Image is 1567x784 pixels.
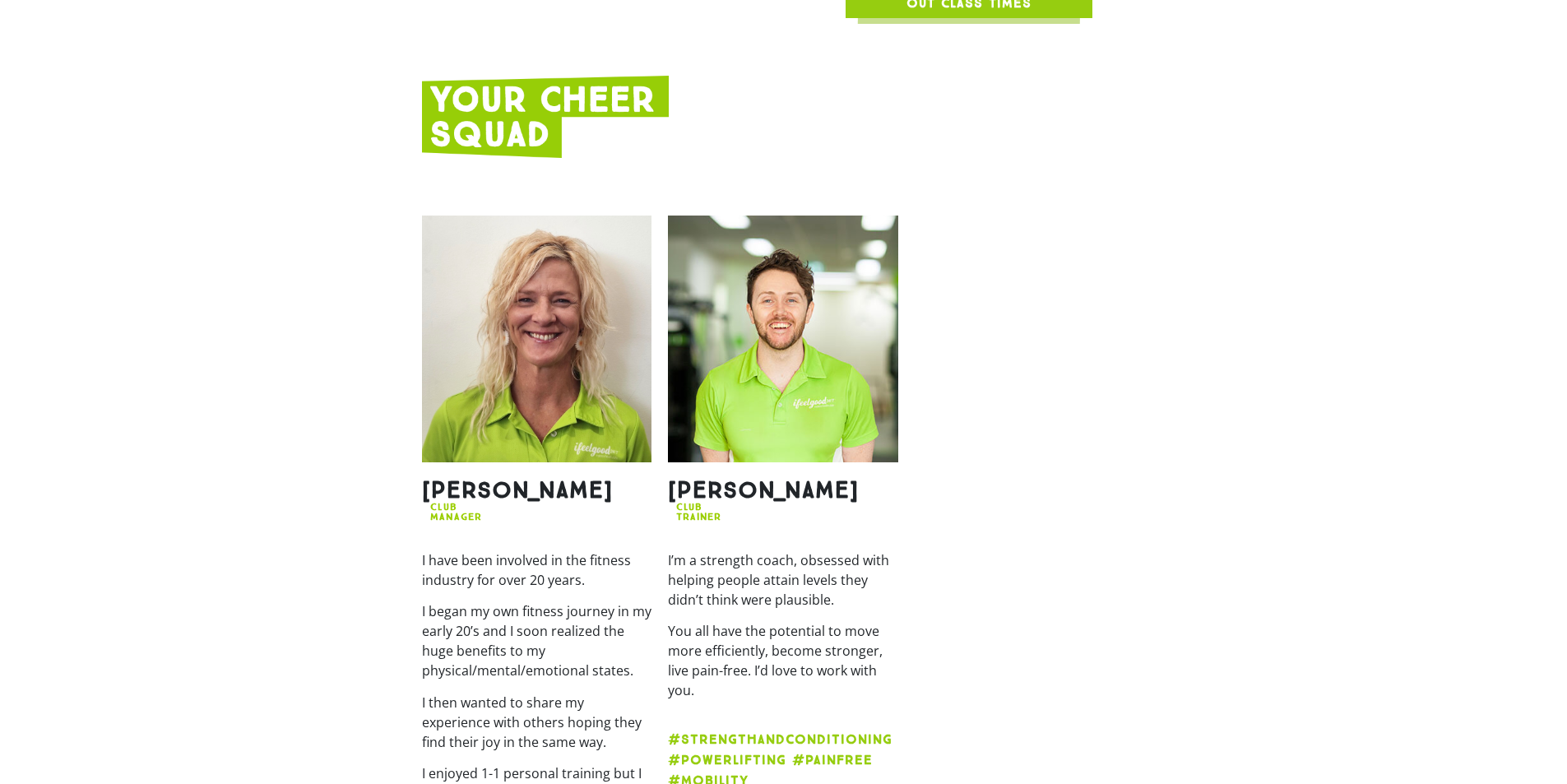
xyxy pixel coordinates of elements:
p: I have been involved in the fitness industry for over 20 years. [422,550,652,590]
p: I then wanted to share my experience with others hoping they find their joy in the same way. [422,693,652,752]
p: I’m a strength coach, obsessed with helping people attain levels they didn’t think were plausible. [668,550,898,610]
p: You all have the potential to move more efficiently, become stronger, live pain-free. I’d love to... [668,621,898,700]
h2: [PERSON_NAME] [422,479,613,502]
h2: Club Manager [430,502,482,522]
p: I began my own fitness journey in my early 20’s and I soon realized the huge benefits to my physi... [422,601,652,680]
h2: [PERSON_NAME] [668,479,859,502]
h2: CLUB TRAINER [676,502,721,522]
